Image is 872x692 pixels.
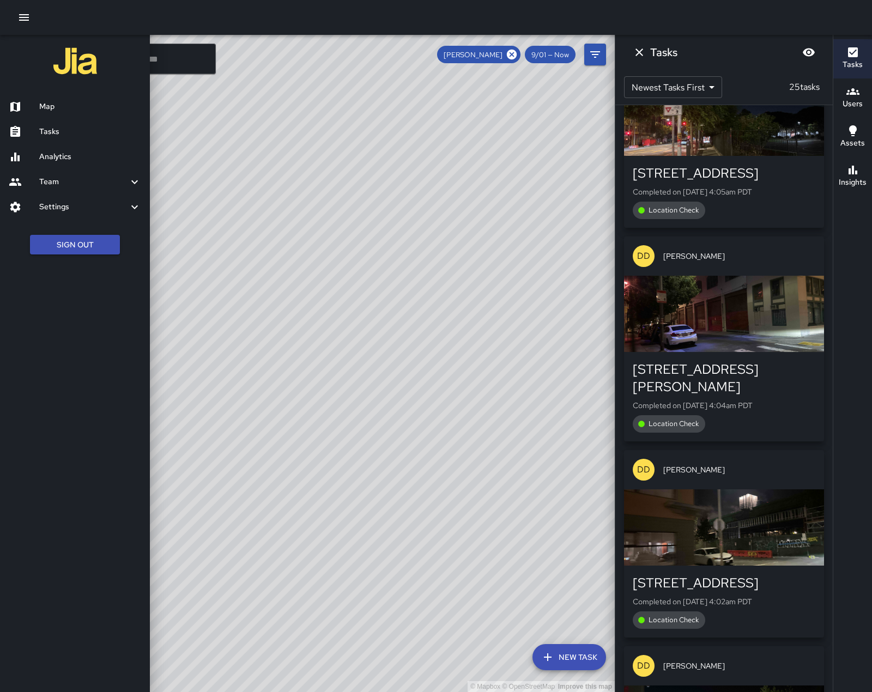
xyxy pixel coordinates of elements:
[39,101,141,113] h6: Map
[840,137,865,149] h6: Assets
[633,361,815,396] div: [STREET_ADDRESS][PERSON_NAME]
[798,41,820,63] button: Blur
[637,659,650,672] p: DD
[30,235,120,255] button: Sign Out
[637,463,650,476] p: DD
[843,59,863,71] h6: Tasks
[663,660,815,671] span: [PERSON_NAME]
[39,151,141,163] h6: Analytics
[663,464,815,475] span: [PERSON_NAME]
[628,41,650,63] button: Dismiss
[637,250,650,263] p: DD
[843,98,863,110] h6: Users
[53,39,97,83] img: jia-logo
[839,177,867,189] h6: Insights
[785,81,824,94] p: 25 tasks
[633,596,815,607] p: Completed on [DATE] 4:02am PDT
[663,251,815,262] span: [PERSON_NAME]
[633,165,815,182] div: [STREET_ADDRESS]
[624,76,722,98] div: Newest Tasks First
[39,201,128,213] h6: Settings
[642,419,705,428] span: Location Check
[642,615,705,624] span: Location Check
[642,205,705,215] span: Location Check
[532,644,606,670] button: New Task
[633,186,815,197] p: Completed on [DATE] 4:05am PDT
[650,44,677,61] h6: Tasks
[633,574,815,592] div: [STREET_ADDRESS]
[39,126,141,138] h6: Tasks
[633,400,815,411] p: Completed on [DATE] 4:04am PDT
[39,176,128,188] h6: Team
